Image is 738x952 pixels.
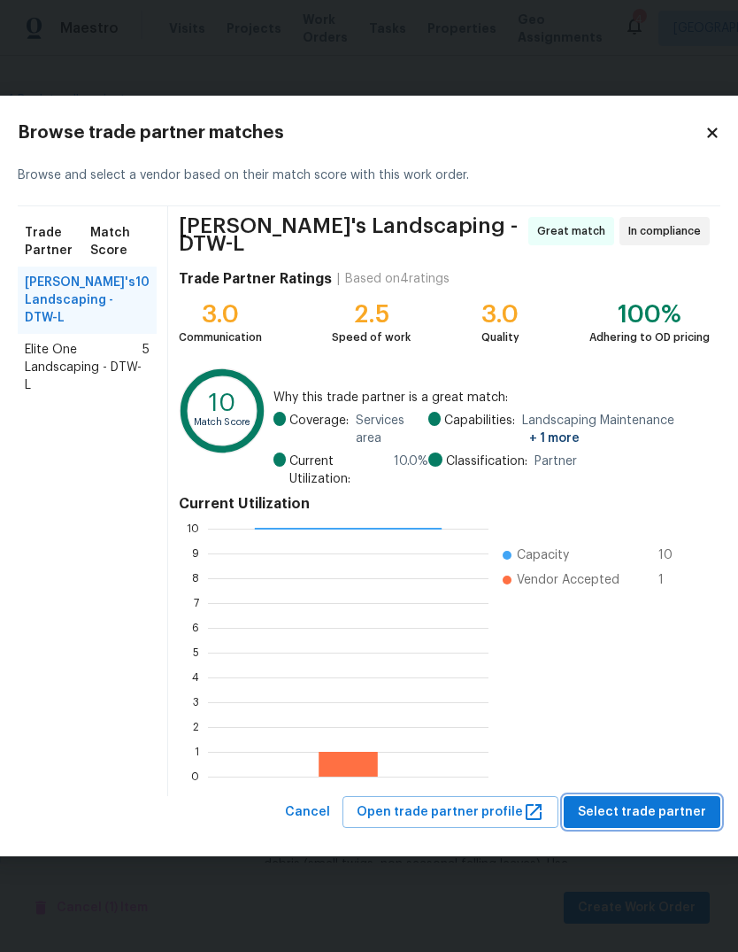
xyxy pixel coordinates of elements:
span: In compliance [628,222,708,240]
text: 3 [193,696,199,707]
div: Speed of work [332,329,411,346]
text: 9 [192,547,199,558]
div: Quality [481,329,519,346]
div: 100% [589,306,710,323]
span: Match Score [90,224,150,259]
button: Select trade partner [564,796,720,829]
span: Landscaping Maintenance [522,412,710,447]
span: Select trade partner [578,801,706,824]
span: Open trade partner profile [357,801,544,824]
span: Partner [534,453,577,470]
button: Cancel [278,796,337,829]
span: [PERSON_NAME]'s Landscaping - DTW-L [25,274,135,327]
span: Why this trade partner is a great match: [273,389,710,406]
text: 4 [192,671,199,682]
span: Classification: [446,453,527,470]
span: Services area [356,412,427,447]
span: 1 [658,571,687,589]
span: Capacity [517,546,569,564]
div: 2.5 [332,306,411,323]
span: 10 [658,546,687,564]
span: [PERSON_NAME]'s Landscaping - DTW-L [179,217,523,252]
span: Trade Partner [25,224,90,259]
text: 10 [187,522,199,533]
span: Coverage: [289,412,349,447]
div: Adhering to OD pricing [589,329,710,346]
div: Based on 4 ratings [345,270,450,288]
span: Cancel [285,801,330,824]
div: 3.0 [481,306,519,323]
span: Elite One Landscaping - DTW-L [25,341,142,394]
div: | [332,270,345,288]
text: 6 [192,622,199,632]
text: 8 [192,572,199,583]
span: Current Utilization: [289,453,387,488]
span: Great match [537,222,612,240]
text: 1 [195,746,199,756]
div: Communication [179,329,262,346]
span: + 1 more [529,432,580,445]
span: 10.0 % [394,453,428,488]
h2: Browse trade partner matches [18,124,704,142]
div: Browse and select a vendor based on their match score with this work order. [18,145,720,206]
text: Match Score [194,418,251,428]
span: 10 [135,274,150,327]
text: 5 [193,646,199,657]
div: 3.0 [179,306,262,323]
h4: Current Utilization [179,495,710,513]
text: 10 [209,391,235,415]
text: 0 [191,770,199,781]
h4: Trade Partner Ratings [179,270,332,288]
text: 7 [194,597,199,608]
text: 2 [193,721,199,731]
span: Vendor Accepted [517,571,619,589]
button: Open trade partner profile [342,796,558,829]
span: 5 [142,341,150,394]
span: Capabilities: [444,412,515,447]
